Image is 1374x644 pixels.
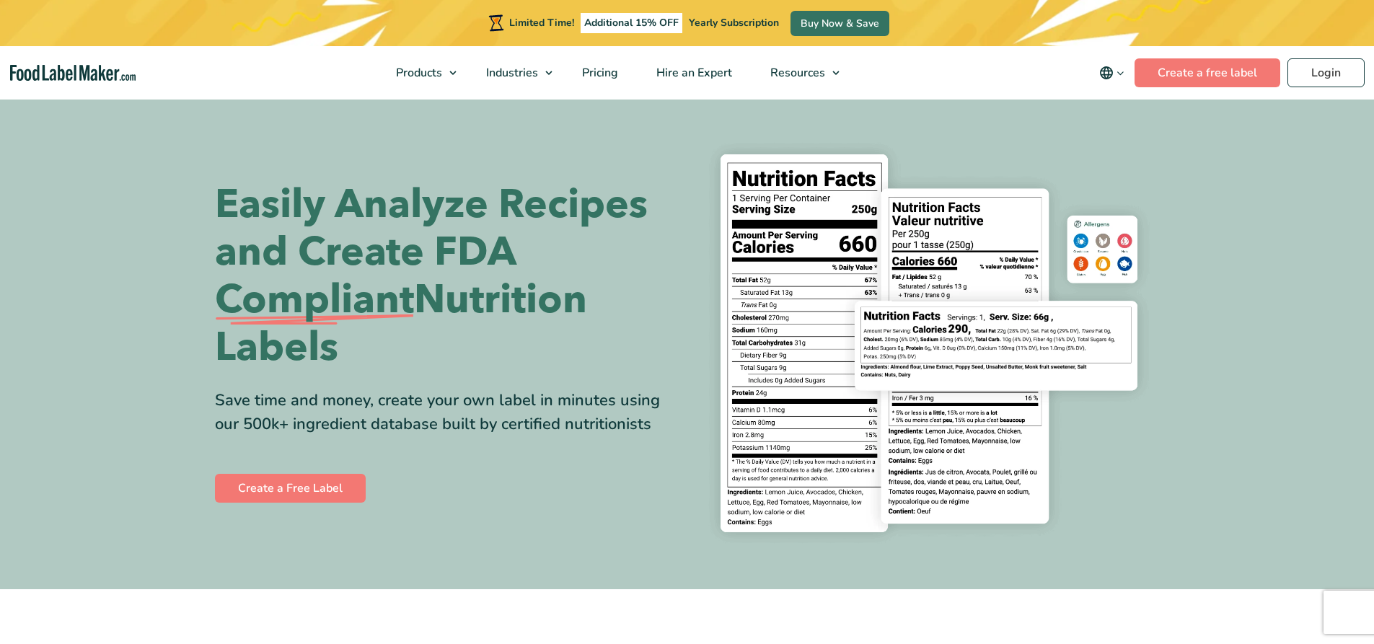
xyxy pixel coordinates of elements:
a: Hire an Expert [638,46,748,100]
a: Industries [467,46,560,100]
h1: Easily Analyze Recipes and Create FDA Nutrition Labels [215,181,677,371]
a: Pricing [563,46,634,100]
span: Products [392,65,444,81]
span: Additional 15% OFF [581,13,682,33]
span: Pricing [578,65,620,81]
span: Yearly Subscription [689,16,779,30]
a: Resources [752,46,847,100]
span: Resources [766,65,827,81]
a: Products [377,46,464,100]
a: Buy Now & Save [791,11,889,36]
span: Compliant [215,276,414,324]
span: Industries [482,65,540,81]
span: Hire an Expert [652,65,734,81]
a: Create a Free Label [215,474,366,503]
span: Limited Time! [509,16,574,30]
div: Save time and money, create your own label in minutes using our 500k+ ingredient database built b... [215,389,677,436]
a: Create a free label [1135,58,1280,87]
a: Login [1287,58,1365,87]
